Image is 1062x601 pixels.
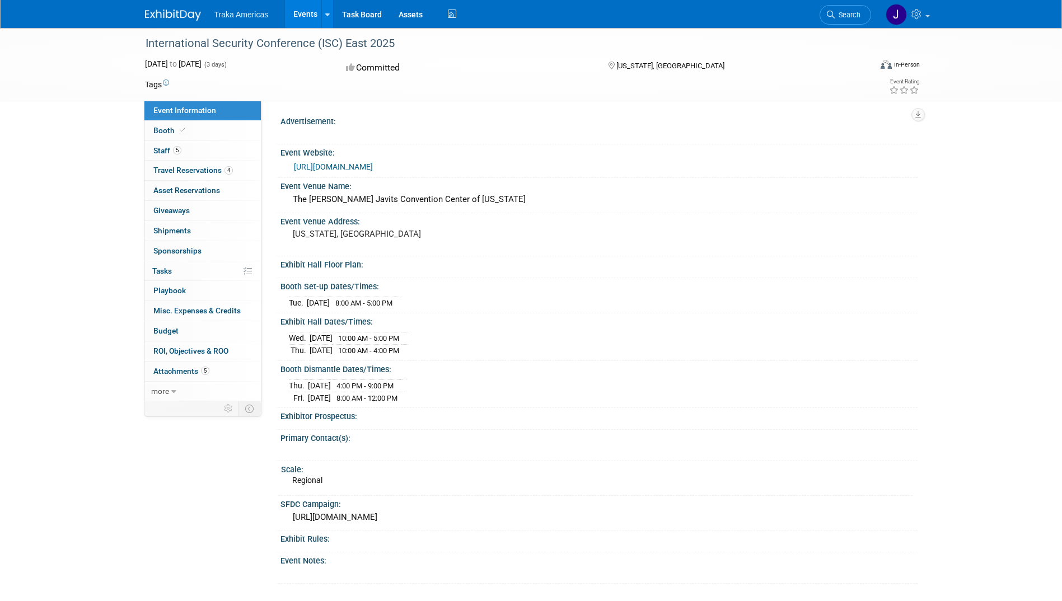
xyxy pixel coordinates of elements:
a: Tasks [144,261,261,281]
a: Asset Reservations [144,181,261,200]
a: Search [820,5,871,25]
span: Regional [292,476,322,485]
div: Advertisement: [280,113,918,127]
td: [DATE] [310,344,333,356]
div: Exhibit Hall Dates/Times: [280,313,918,327]
div: Primary Contact(s): [280,430,918,444]
span: 5 [173,146,181,154]
img: ExhibitDay [145,10,201,21]
span: Misc. Expenses & Credits [153,306,241,315]
div: Event Rating [889,79,919,84]
img: Format-Inperson.png [881,60,892,69]
td: Personalize Event Tab Strip [219,401,238,416]
span: Traka Americas [214,10,269,19]
div: Booth Set-up Dates/Times: [280,278,918,292]
td: [DATE] [307,297,330,309]
div: Exhibit Hall Floor Plan: [280,256,918,270]
span: [DATE] [DATE] [145,59,202,68]
span: 5 [201,367,209,375]
div: In-Person [893,60,920,69]
td: Fri. [289,392,308,403]
div: Exhibit Rules: [280,530,918,544]
a: Sponsorships [144,241,261,261]
span: Booth [153,126,188,135]
td: Toggle Event Tabs [238,401,261,416]
span: Budget [153,326,179,335]
pre: [US_STATE], [GEOGRAPHIC_DATA] [293,229,534,239]
span: to [168,59,179,68]
div: The [PERSON_NAME] Javits Convention Center of [US_STATE] [289,191,909,208]
i: Booth reservation complete [180,127,185,133]
a: Event Information [144,101,261,120]
span: Playbook [153,286,186,295]
span: more [151,387,169,396]
div: Event Venue Name: [280,178,918,192]
a: Misc. Expenses & Credits [144,301,261,321]
td: [DATE] [308,392,331,403]
span: Shipments [153,226,191,235]
a: Travel Reservations4 [144,161,261,180]
span: 8:00 AM - 12:00 PM [336,394,397,402]
div: Event Venue Address: [280,213,918,227]
span: ROI, Objectives & ROO [153,346,228,355]
td: Tags [145,79,169,90]
img: Justin Savala [886,4,907,25]
span: [US_STATE], [GEOGRAPHIC_DATA] [616,62,724,70]
div: Event Format [805,58,920,75]
span: Staff [153,146,181,155]
div: International Security Conference (ISC) East 2025 [142,34,854,54]
a: [URL][DOMAIN_NAME] [294,162,373,171]
a: Budget [144,321,261,341]
div: Scale: [281,461,913,475]
td: Wed. [289,332,310,345]
span: 8:00 AM - 5:00 PM [335,299,392,307]
span: (3 days) [203,61,227,68]
div: Event Website: [280,144,918,158]
span: Attachments [153,367,209,375]
span: Asset Reservations [153,186,220,195]
span: Sponsorships [153,246,202,255]
td: Thu. [289,379,308,392]
span: Travel Reservations [153,166,233,175]
div: Event Notes: [280,552,918,566]
span: 10:00 AM - 5:00 PM [338,334,399,342]
a: more [144,382,261,401]
span: Tasks [152,266,172,275]
td: [DATE] [308,379,331,392]
span: Giveaways [153,206,190,215]
span: 10:00 AM - 4:00 PM [338,346,399,355]
div: Booth Dismantle Dates/Times: [280,361,918,375]
a: Shipments [144,221,261,241]
td: Tue. [289,297,307,309]
a: Giveaways [144,201,261,220]
a: Attachments5 [144,361,261,381]
div: Exhibitor Prospectus: [280,408,918,422]
div: [URL][DOMAIN_NAME] [289,509,909,526]
span: Search [835,11,860,19]
a: Booth [144,121,261,140]
td: [DATE] [310,332,333,345]
td: Thu. [289,344,310,356]
div: Committed [343,58,590,78]
a: Playbook [144,281,261,300]
div: SFDC Campaign: [280,496,918,510]
span: 4:00 PM - 9:00 PM [336,382,394,390]
a: ROI, Objectives & ROO [144,341,261,361]
span: Event Information [153,106,216,115]
span: 4 [224,166,233,175]
a: Staff5 [144,141,261,161]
